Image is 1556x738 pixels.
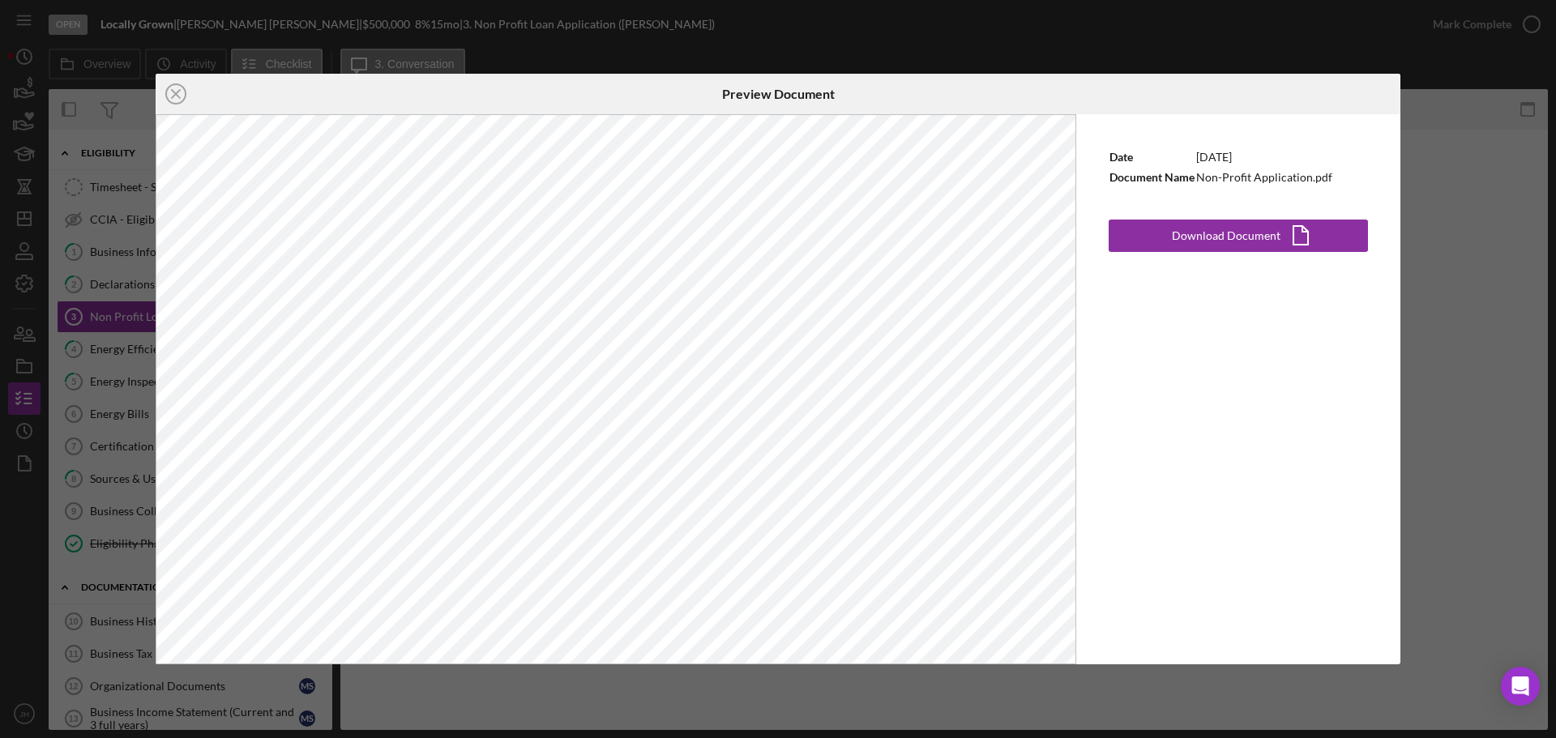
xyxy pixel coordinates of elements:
[1195,167,1333,187] td: Non-Profit Application.pdf
[722,87,835,101] h6: Preview Document
[1501,667,1540,706] div: Open Intercom Messenger
[1109,220,1368,252] button: Download Document
[1195,147,1333,167] td: [DATE]
[1109,150,1133,164] b: Date
[1109,170,1195,184] b: Document Name
[1172,220,1280,252] div: Download Document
